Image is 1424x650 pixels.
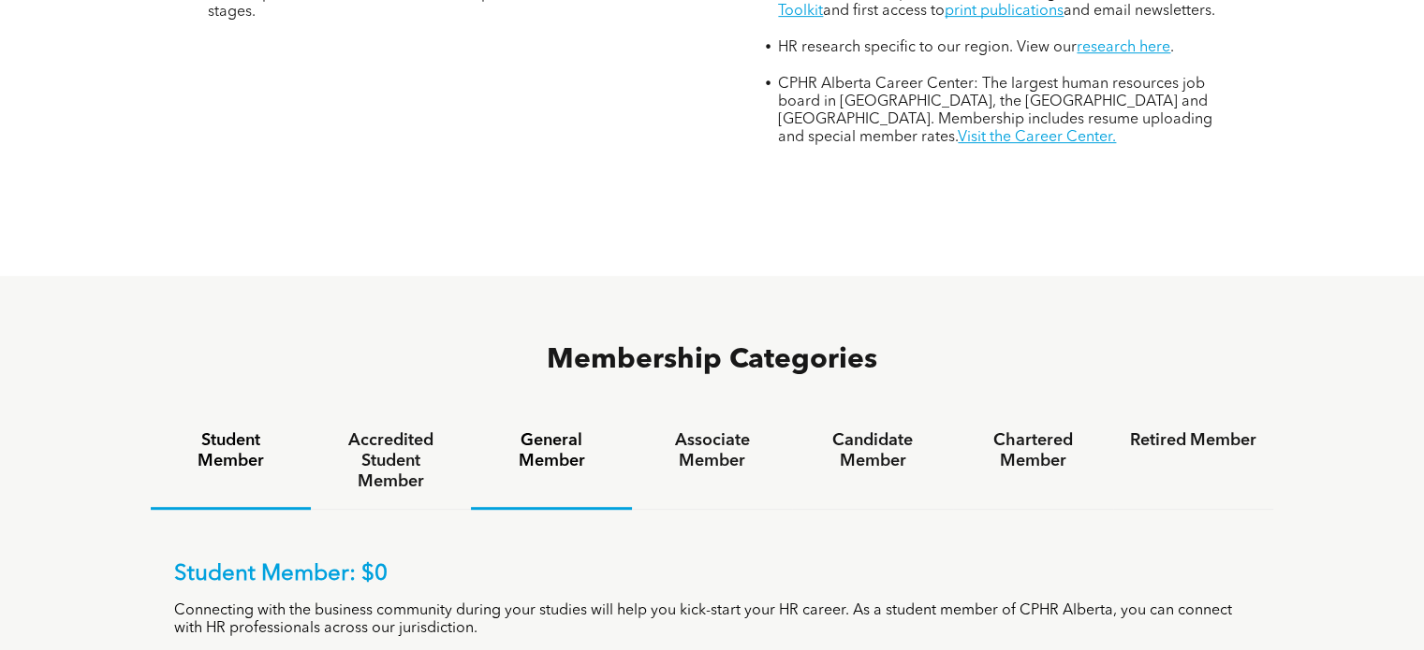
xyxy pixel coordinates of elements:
[1077,40,1170,55] a: research here
[1064,4,1215,19] span: and email newsletters.
[1170,40,1174,55] span: .
[547,346,877,374] span: Membership Categories
[488,430,614,471] h4: General Member
[945,4,1064,19] a: print publications
[809,430,935,471] h4: Candidate Member
[778,77,1212,145] span: CPHR Alberta Career Center: The largest human resources job board in [GEOGRAPHIC_DATA], the [GEOG...
[970,430,1096,471] h4: Chartered Member
[328,430,454,492] h4: Accredited Student Member
[649,430,775,471] h4: Associate Member
[778,40,1077,55] span: HR research specific to our region. View our
[174,561,1251,588] p: Student Member: $0
[174,602,1251,638] p: Connecting with the business community during your studies will help you kick-start your HR caree...
[958,130,1116,145] a: Visit the Career Center.
[823,4,945,19] span: and first access to
[1130,430,1256,451] h4: Retired Member
[168,430,294,471] h4: Student Member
